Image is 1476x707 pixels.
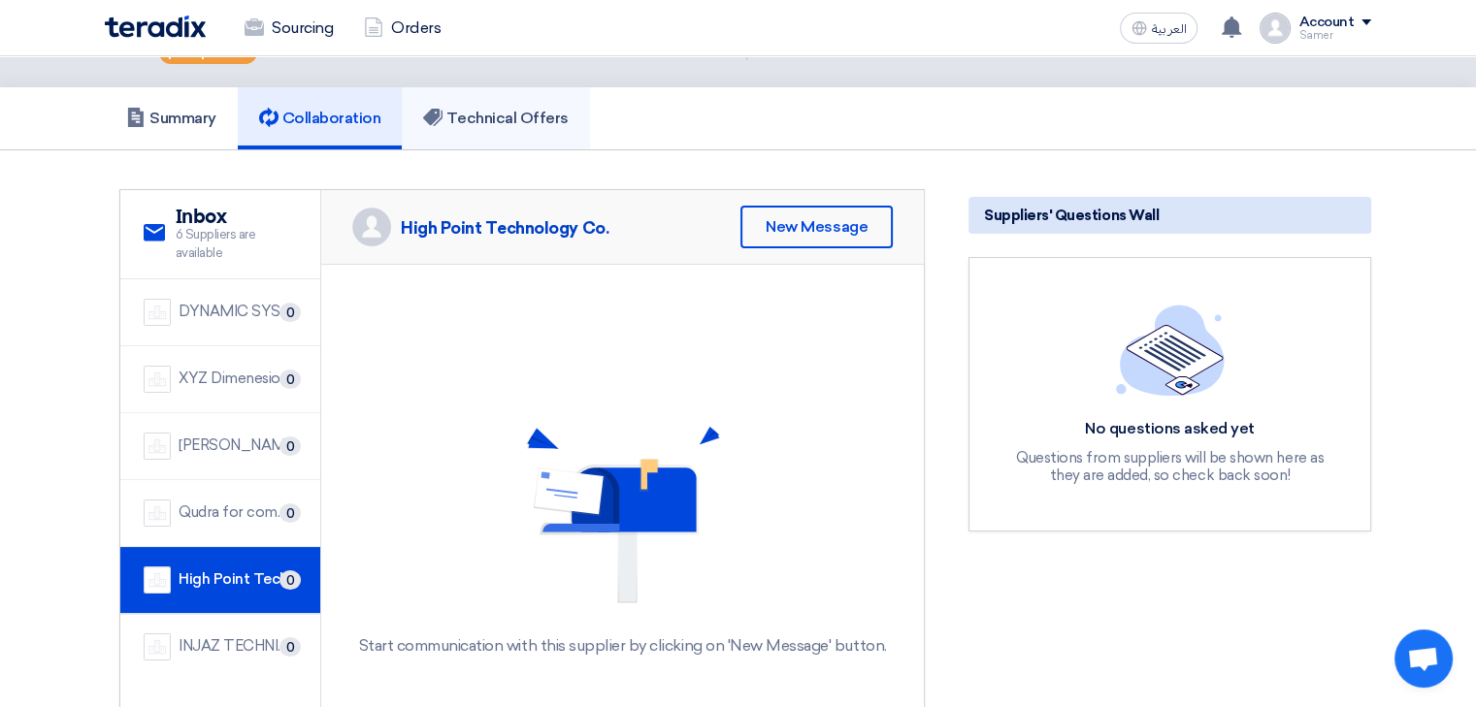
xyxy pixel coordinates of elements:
h5: Summary [126,109,216,128]
span: العربية [1151,22,1186,36]
img: company-name [144,566,171,594]
span: 0 [279,570,301,590]
div: DYNAMIC SYSTEM SOLUTION [179,301,297,323]
a: Open chat [1394,629,1453,688]
span: 0 [279,370,301,389]
img: company-name [144,499,171,527]
div: Qudra for communication & information technology [179,501,297,524]
span: 0 [279,637,301,657]
span: Important [185,46,247,59]
div: XYZ Dimenesions [179,368,295,390]
img: company-name [144,299,171,326]
div: No questions asked yet [1005,419,1335,439]
h2: Inbox [175,206,297,229]
img: empty_state_list.svg [1116,305,1225,396]
div: Questions from suppliers will be shown here as they are added, so check back soon! [1005,449,1335,484]
a: Orders [348,7,456,49]
div: Start communication with this supplier by clicking on 'New Message' button. [358,634,886,658]
span: Suppliers' Questions Wall [984,205,1159,226]
div: High Point Technology Co. [401,217,608,239]
a: Sourcing [229,7,348,49]
img: company-name [144,366,171,393]
img: profile_test.png [1260,13,1291,44]
span: 0 [279,436,301,456]
h5: Collaboration [259,109,381,128]
img: company-name [144,433,171,460]
span: 6 Suppliers are available [175,225,297,263]
span: 0 [279,503,301,523]
div: Account [1298,15,1354,31]
a: Technical Offers [402,87,589,149]
a: Collaboration [238,87,403,149]
img: company-name [144,633,171,660]
img: No Messages Found [526,426,720,619]
div: [PERSON_NAME] Company [179,434,297,457]
h5: Technical Offers [423,109,568,128]
div: High Point Technology Co. [179,568,297,591]
div: New Message [740,206,893,248]
div: Samer [1298,30,1371,41]
button: العربية [1120,13,1197,44]
span: 0 [279,303,301,322]
div: INJAZ TECHNICAL FOR CONTRACTING [179,635,297,658]
a: Summary [105,87,238,149]
img: Teradix logo [105,16,206,38]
